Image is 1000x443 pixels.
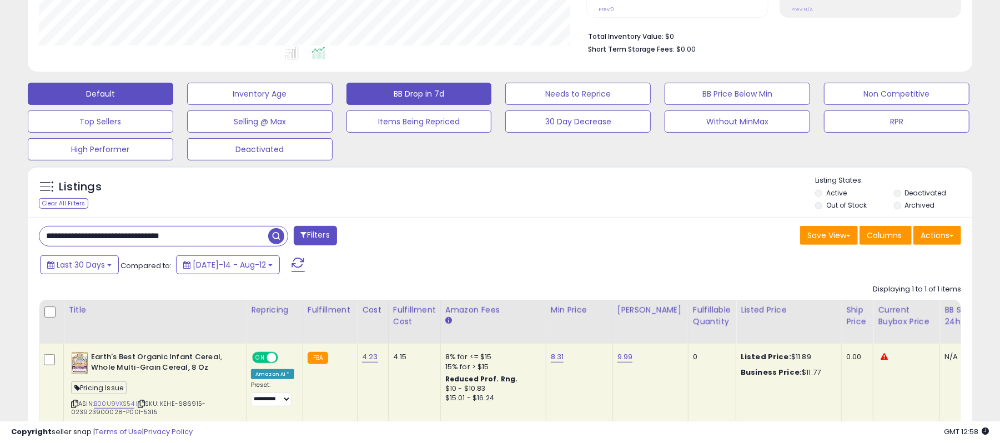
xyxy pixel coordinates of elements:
div: 4.15 [393,352,432,362]
button: Default [28,83,173,105]
div: Displaying 1 to 1 of 1 items [873,284,961,295]
button: RPR [824,110,969,133]
div: $10 - $10.83 [445,384,537,394]
button: Needs to Reprice [505,83,651,105]
div: Repricing [251,304,298,316]
div: Fulfillable Quantity [693,304,731,328]
label: Out of Stock [826,200,867,210]
button: Items Being Repriced [346,110,492,133]
span: Columns [867,230,902,241]
button: Filters [294,226,337,245]
button: [DATE]-14 - Aug-12 [176,255,280,274]
b: Earth's Best Organic Infant Cereal, Whole Multi-Grain Cereal, 8 Oz [91,352,226,375]
b: Listed Price: [741,351,791,362]
div: Listed Price [741,304,837,316]
span: Last 30 Days [57,259,105,270]
div: Clear All Filters [39,198,88,209]
b: Total Inventory Value: [588,32,664,41]
button: Selling @ Max [187,110,333,133]
div: Amazon AI * [251,369,294,379]
span: Compared to: [120,260,172,271]
div: Fulfillment Cost [393,304,436,328]
button: High Performer [28,138,173,160]
label: Archived [905,200,935,210]
b: Short Term Storage Fees: [588,44,675,54]
div: Fulfillment [308,304,353,316]
div: Min Price [551,304,608,316]
a: 4.23 [362,351,378,363]
small: Prev: N/A [792,6,813,13]
button: Last 30 Days [40,255,119,274]
div: 8% for <= $15 [445,352,537,362]
button: 30 Day Decrease [505,110,651,133]
button: Columns [860,226,912,245]
button: BB Drop in 7d [346,83,492,105]
span: 2025-09-12 12:58 GMT [944,426,989,437]
a: Terms of Use [95,426,142,437]
div: Preset: [251,381,294,406]
span: Pricing Issue [71,381,127,394]
p: Listing States: [815,175,972,186]
div: Amazon Fees [445,304,541,316]
button: Actions [913,226,961,245]
span: $0.00 [676,44,696,54]
span: | SKU: KEHE-686915-023923900028-P001-5315 [71,399,205,416]
button: Save View [800,226,858,245]
small: Amazon Fees. [445,316,452,326]
label: Deactivated [905,188,947,198]
span: [DATE]-14 - Aug-12 [193,259,266,270]
button: Non Competitive [824,83,969,105]
div: 0.00 [846,352,865,362]
button: Inventory Age [187,83,333,105]
small: Prev: 0 [599,6,614,13]
button: Top Sellers [28,110,173,133]
div: 0 [693,352,727,362]
span: OFF [277,353,294,363]
a: Privacy Policy [144,426,193,437]
small: FBA [308,352,328,364]
div: [PERSON_NAME] [617,304,684,316]
div: Title [68,304,242,316]
button: BB Price Below Min [665,83,810,105]
a: 8.31 [551,351,564,363]
div: 15% for > $15 [445,362,537,372]
strong: Copyright [11,426,52,437]
li: $0 [588,29,953,42]
b: Business Price: [741,367,802,377]
div: $11.89 [741,352,833,362]
div: Ship Price [846,304,868,328]
h5: Listings [59,179,102,195]
div: seller snap | | [11,427,193,437]
a: 9.99 [617,351,633,363]
span: ON [253,353,267,363]
div: N/A [944,352,981,362]
div: $11.77 [741,368,833,377]
div: BB Share 24h. [944,304,985,328]
label: Active [826,188,847,198]
button: Without MinMax [665,110,810,133]
div: Current Buybox Price [878,304,935,328]
div: $15.01 - $16.24 [445,394,537,403]
img: 61KHasIHbbL._SL40_.jpg [71,352,88,374]
b: Reduced Prof. Rng. [445,374,518,384]
button: Deactivated [187,138,333,160]
a: B00U9VXS54 [94,399,134,409]
div: Cost [362,304,384,316]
